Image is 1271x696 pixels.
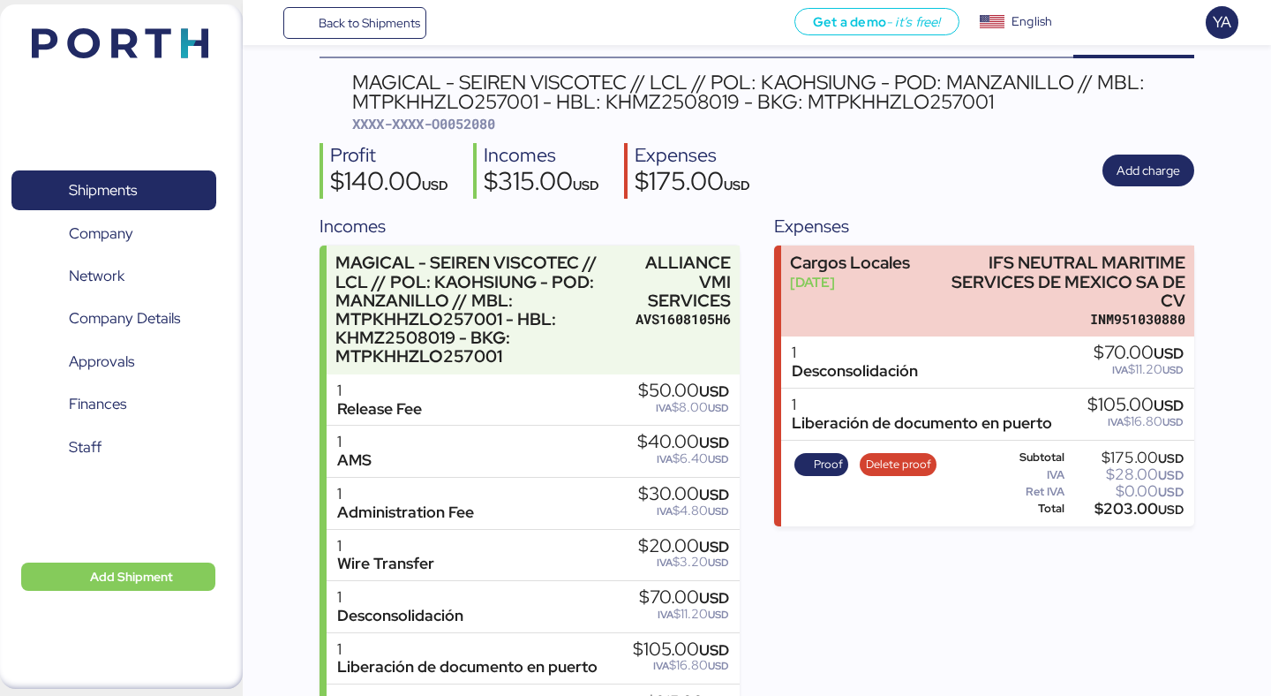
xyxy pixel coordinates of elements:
[253,8,283,38] button: Menu
[657,556,673,570] span: IVA
[638,485,729,504] div: $30.00
[1102,155,1194,186] button: Add charge
[1068,451,1184,465] div: $175.00
[699,433,729,452] span: USD
[708,401,729,415] span: USD
[637,452,729,465] div: $6.40
[1087,415,1184,428] div: $16.80
[1158,502,1184,518] span: USD
[573,177,599,193] span: USD
[708,504,729,518] span: USD
[69,263,124,289] span: Network
[330,143,448,169] div: Profit
[1158,467,1184,483] span: USD
[11,213,216,253] a: Company
[69,306,180,331] span: Company Details
[792,362,918,381] div: Desconsolidación
[792,396,1052,414] div: 1
[993,503,1064,515] div: Total
[1112,363,1128,377] span: IVA
[637,433,729,452] div: $40.00
[1154,396,1184,415] span: USD
[1154,344,1184,363] span: USD
[337,640,598,659] div: 1
[11,384,216,425] a: Finances
[699,485,729,504] span: USD
[860,453,936,476] button: Delete proof
[484,143,599,169] div: Incomes
[993,486,1064,498] div: Ret IVA
[337,451,372,470] div: AMS
[337,382,422,400] div: 1
[21,563,215,591] button: Add Shipment
[69,391,126,417] span: Finances
[633,659,729,672] div: $16.80
[708,556,729,570] span: USD
[635,253,731,309] div: ALLIANCE VMI SERVICES
[639,588,729,608] div: $70.00
[708,452,729,466] span: USD
[11,342,216,382] a: Approvals
[69,221,133,246] span: Company
[337,607,463,625] div: Desconsolidación
[11,299,216,339] a: Company Details
[11,427,216,468] a: Staff
[90,566,173,587] span: Add Shipment
[337,537,434,556] div: 1
[1162,363,1184,377] span: USD
[657,452,673,466] span: IVA
[699,588,729,608] span: USD
[635,143,750,169] div: Expenses
[657,504,673,518] span: IVA
[814,455,843,474] span: Proof
[635,169,750,199] div: $175.00
[352,72,1193,112] div: MAGICAL - SEIREN VISCOTEC // LCL // POL: KAOHSIUNG - POD: MANZANILLO // MBL: MTPKHHZLO257001 - HB...
[792,344,918,362] div: 1
[330,169,448,199] div: $140.00
[639,608,729,621] div: $11.20
[658,608,673,622] span: IVA
[69,349,134,374] span: Approvals
[335,253,628,366] div: MAGICAL - SEIREN VISCOTEC // LCL // POL: KAOHSIUNG - POD: MANZANILLO // MBL: MTPKHHZLO257001 - HB...
[1094,344,1184,363] div: $70.00
[794,453,849,476] button: Proof
[790,253,910,272] div: Cargos Locales
[708,608,729,622] span: USD
[699,537,729,556] span: USD
[653,659,669,673] span: IVA
[484,169,599,199] div: $315.00
[11,256,216,297] a: Network
[790,273,910,291] div: [DATE]
[708,659,729,673] span: USD
[792,414,1052,433] div: Liberación de documento en puerto
[319,12,420,34] span: Back to Shipments
[699,640,729,660] span: USD
[1068,503,1184,516] div: $203.00
[699,382,729,401] span: USD
[638,401,729,414] div: $8.00
[337,588,463,607] div: 1
[1162,415,1184,429] span: USD
[638,382,729,401] div: $50.00
[337,433,372,451] div: 1
[422,177,448,193] span: USD
[11,170,216,211] a: Shipments
[337,658,598,677] div: Liberación de documento en puerto
[1087,396,1184,415] div: $105.00
[656,401,672,415] span: IVA
[69,435,102,460] span: Staff
[283,7,427,39] a: Back to Shipments
[337,555,434,573] div: Wire Transfer
[1094,363,1184,376] div: $11.20
[69,178,137,203] span: Shipments
[866,455,931,474] span: Delete proof
[1158,450,1184,466] span: USD
[1213,11,1231,34] span: YA
[352,115,495,132] span: XXXX-XXXX-O0052080
[1117,160,1180,181] span: Add charge
[638,504,729,518] div: $4.80
[948,253,1185,309] div: IFS NEUTRAL MARITIME SERVICES DE MEXICO SA DE CV
[1108,415,1124,429] span: IVA
[1012,12,1052,31] div: English
[633,640,729,660] div: $105.00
